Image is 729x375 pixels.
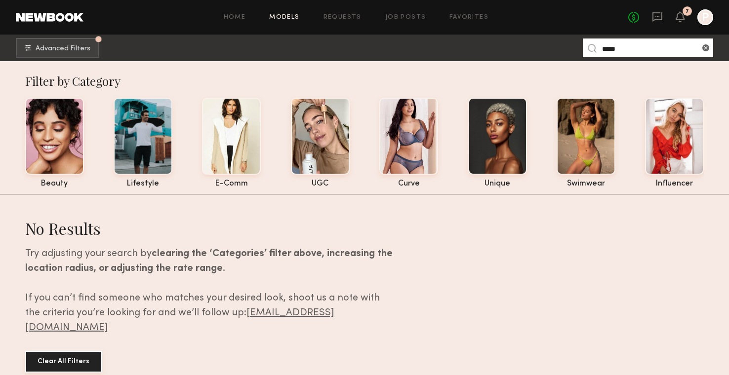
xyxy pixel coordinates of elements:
[379,180,438,188] div: curve
[324,14,362,21] a: Requests
[645,180,704,188] div: influencer
[25,247,393,336] div: Try adjusting your search by . If you can’t find someone who matches your desired look, shoot us ...
[385,14,426,21] a: Job Posts
[25,218,393,239] div: No Results
[269,14,299,21] a: Models
[202,180,261,188] div: e-comm
[686,9,689,14] div: 7
[25,180,84,188] div: beauty
[557,180,615,188] div: swimwear
[468,180,527,188] div: unique
[697,9,713,25] a: P
[224,14,246,21] a: Home
[25,351,102,373] button: Clear All Filters
[291,180,350,188] div: UGC
[16,38,99,58] button: Advanced Filters
[25,73,704,89] div: Filter by Category
[114,180,172,188] div: lifestyle
[25,249,393,273] b: clearing the ‘Categories’ filter above, increasing the location radius, or adjusting the rate range
[36,45,90,52] span: Advanced Filters
[449,14,488,21] a: Favorites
